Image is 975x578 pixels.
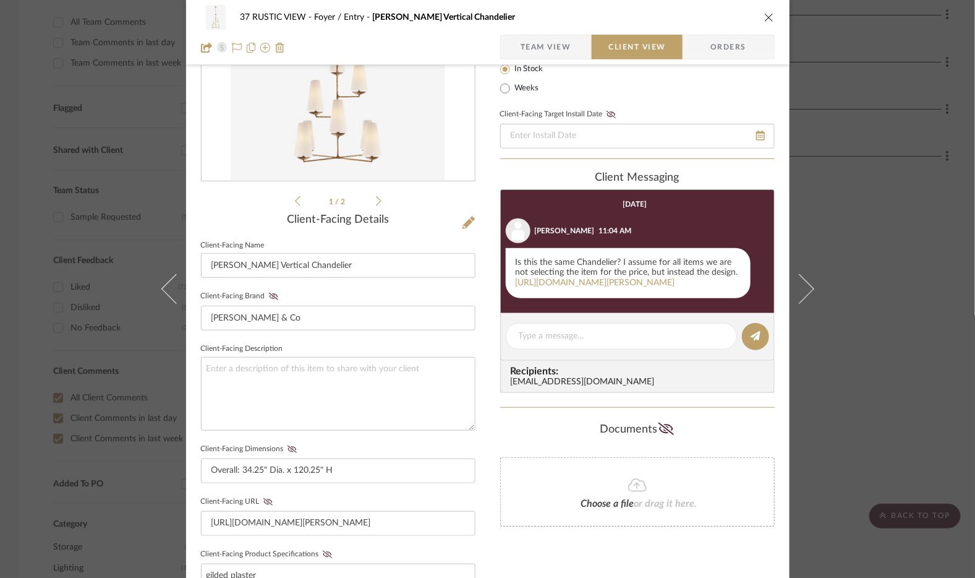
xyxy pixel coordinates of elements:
div: 11:04 AM [599,225,632,236]
img: 1820b19c-42c9-4065-8eac-1b631936c6c7_48x40.jpg [201,5,231,30]
button: Client-Facing Product Specifications [319,550,336,559]
label: Client-Facing Name [201,243,265,249]
span: Choose a file [581,499,634,509]
span: Client View [609,35,666,59]
label: Client-Facing Dimensions [201,445,300,454]
div: Documents [500,420,775,440]
span: 37 RUSTIC VIEW [241,13,315,22]
label: Client-Facing Target Install Date [500,110,619,119]
img: Remove from project [275,43,285,53]
div: Is this the same Chandelier? I assume for all items we are not selecting the item for the price, ... [506,248,751,298]
div: Client-Facing Details [201,214,475,227]
label: Client-Facing Brand [201,292,282,301]
mat-radio-group: Select item type [500,61,564,96]
span: / [335,198,341,205]
button: Client-Facing Brand [265,292,282,301]
a: [URL][DOMAIN_NAME][PERSON_NAME] [516,278,675,287]
input: Enter item URL [201,511,475,536]
span: Team View [521,35,571,59]
label: Client-Facing Description [201,346,283,352]
input: Enter Install Date [500,124,775,149]
span: Orders [697,35,760,59]
input: Enter item dimensions [201,459,475,483]
label: Weeks [513,83,539,94]
button: Client-Facing Dimensions [284,445,300,454]
div: [EMAIL_ADDRESS][DOMAIN_NAME] [511,377,769,387]
span: Recipients: [511,366,769,377]
button: close [764,12,775,23]
span: [PERSON_NAME] Vertical Chandelier [373,13,516,22]
label: In Stock [513,64,543,75]
button: Client-Facing Target Install Date [603,110,619,119]
img: user_avatar.png [506,218,530,243]
button: Client-Facing URL [260,498,276,506]
span: 2 [341,198,347,205]
label: Client-Facing Product Specifications [201,550,336,559]
input: Enter Client-Facing Brand [201,306,475,330]
input: Enter Client-Facing Item Name [201,253,475,278]
span: 1 [329,198,335,205]
div: client Messaging [500,171,775,185]
div: [PERSON_NAME] [535,225,595,236]
span: Foyer / Entry [315,13,373,22]
div: [DATE] [623,200,647,209]
label: Client-Facing URL [201,498,276,506]
span: or drag it here. [634,499,697,509]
